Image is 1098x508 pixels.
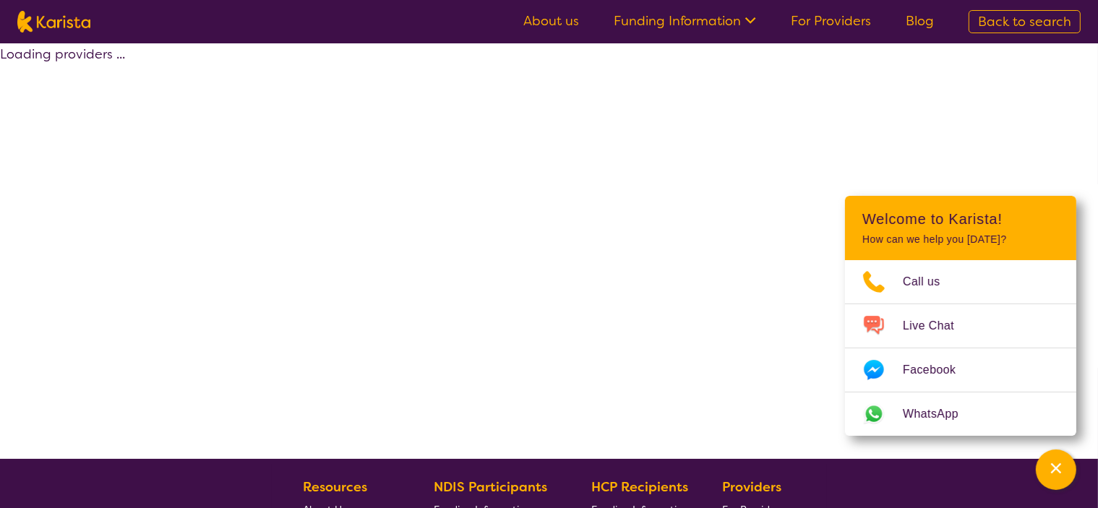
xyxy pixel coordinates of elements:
[862,210,1059,228] h2: Welcome to Karista!
[903,403,976,425] span: WhatsApp
[906,12,934,30] a: Blog
[845,392,1076,436] a: Web link opens in a new tab.
[17,11,90,33] img: Karista logo
[591,478,688,496] b: HCP Recipients
[1036,449,1076,490] button: Channel Menu
[845,260,1076,436] ul: Choose channel
[523,12,579,30] a: About us
[303,478,367,496] b: Resources
[903,315,972,337] span: Live Chat
[845,196,1076,436] div: Channel Menu
[862,233,1059,246] p: How can we help you [DATE]?
[903,271,958,293] span: Call us
[722,478,781,496] b: Providers
[614,12,756,30] a: Funding Information
[978,13,1071,30] span: Back to search
[791,12,871,30] a: For Providers
[969,10,1081,33] a: Back to search
[434,478,547,496] b: NDIS Participants
[903,359,973,381] span: Facebook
